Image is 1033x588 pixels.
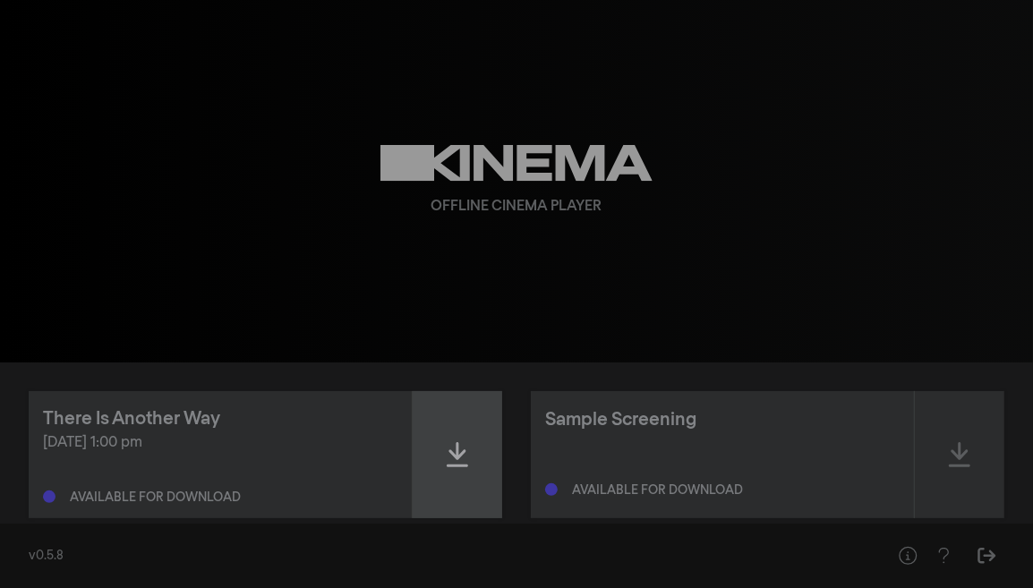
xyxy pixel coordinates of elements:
div: There Is Another Way [43,405,220,432]
button: Help [926,538,961,574]
div: Available for download [70,491,241,504]
button: Help [890,538,926,574]
button: Sign Out [969,538,1004,574]
div: v0.5.8 [29,547,854,566]
div: Offline Cinema Player [431,196,602,217]
div: Available for download [572,484,743,497]
div: Sample Screening [545,406,696,433]
div: [DATE] 1:00 pm [43,432,397,454]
